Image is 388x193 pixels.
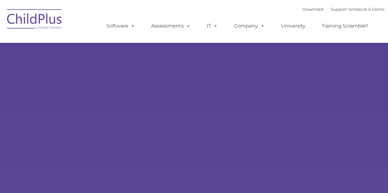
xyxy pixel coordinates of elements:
[302,7,323,12] a: Download
[275,20,312,32] a: University
[201,20,224,32] a: IT
[100,20,141,32] a: Software
[316,20,374,32] a: Training Scramble!!
[228,20,271,32] a: Company
[4,5,65,35] img: ChildPlus by Procare Solutions
[302,7,384,12] font: |
[145,20,197,32] a: Assessments
[348,7,384,12] a: Schedule A Demo
[331,7,347,12] a: Support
